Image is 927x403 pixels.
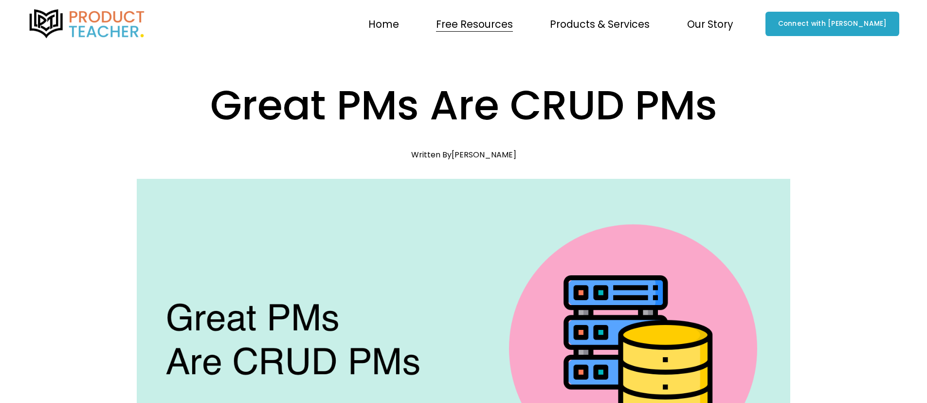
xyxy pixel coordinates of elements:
[436,14,513,34] a: folder dropdown
[436,15,513,33] span: Free Resources
[687,14,733,34] a: folder dropdown
[411,150,516,159] div: Written By
[28,9,146,38] img: Product Teacher
[368,14,399,34] a: Home
[765,12,899,36] a: Connect with [PERSON_NAME]
[550,15,650,33] span: Products & Services
[452,149,516,160] a: [PERSON_NAME]
[687,15,733,33] span: Our Story
[550,14,650,34] a: folder dropdown
[137,77,790,134] h1: Great PMs Are CRUD PMs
